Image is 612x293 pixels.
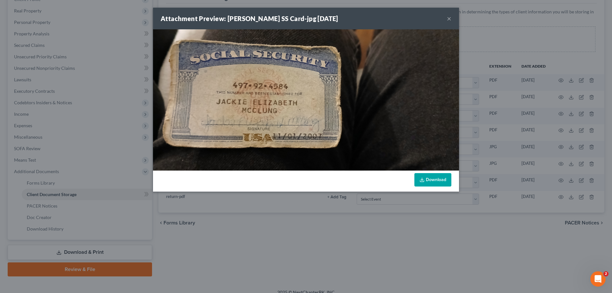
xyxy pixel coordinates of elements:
[447,15,451,22] button: ×
[414,173,451,187] a: Download
[153,29,459,171] img: 400fb2ae-80a1-4235-aaab-6b97f43aa6e5.jpg
[590,271,606,287] iframe: Intercom live chat
[603,271,608,276] span: 2
[161,15,338,22] strong: Attachment Preview: [PERSON_NAME] SS Card-jpg [DATE]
